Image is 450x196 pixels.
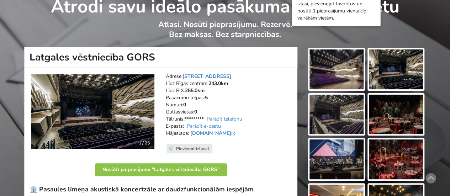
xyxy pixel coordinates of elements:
[190,130,237,137] a: [DOMAIN_NAME]
[369,49,423,89] img: Latgales vēstniecība GORS | Rēzekne | Pasākumu vieta - galerijas bilde
[369,95,423,134] img: Latgales vēstniecība GORS | Rēzekne | Pasākumu vieta - galerijas bilde
[95,163,227,176] button: Nosūtīt pieprasījumu "Latgales vēstniecība GORS"
[176,146,209,152] span: Pievienot izlasei
[134,138,154,148] div: 1 / 25
[183,101,186,108] strong: 0
[185,87,205,94] strong: 255.0km
[24,47,297,68] h1: Latgales vēstniecība GORS
[25,20,425,47] p: Atlasi. Nosūti pieprasījumu. Rezervē. Bez maksas. Bez starpniecības.
[30,185,292,194] h3: 🏛️ Pasaules līmeņa akustiskā koncertzāle ar daudzfunkcionālām iespējām
[194,108,197,115] strong: 0
[187,123,221,129] a: Parādīt e-pastu
[309,95,364,134] img: Latgales vēstniecība GORS | Rēzekne | Pasākumu vieta - galerijas bilde
[369,139,423,179] img: Latgales vēstniecība GORS | Rēzekne | Pasākumu vieta - galerijas bilde
[31,74,154,149] a: Koncertzāle | Rēzekne | Latgales vēstniecība GORS 1 / 25
[208,80,228,87] strong: 243.0km
[309,139,364,179] img: Latgales vēstniecība GORS | Rēzekne | Pasākumu vieta - galerijas bilde
[207,116,242,122] a: Parādīt telefonu
[182,73,231,80] a: [STREET_ADDRESS]
[31,74,154,149] img: Koncertzāle | Rēzekne | Latgales vēstniecība GORS
[309,49,364,89] img: Latgales vēstniecība GORS | Rēzekne | Pasākumu vieta - galerijas bilde
[205,94,208,101] strong: 5
[166,73,292,144] address: Adrese: Līdz Rīgas centram: Līdz RIX: Pasākumu telpas: Numuri: Gultasvietas: Tālrunis: E-pasts: M...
